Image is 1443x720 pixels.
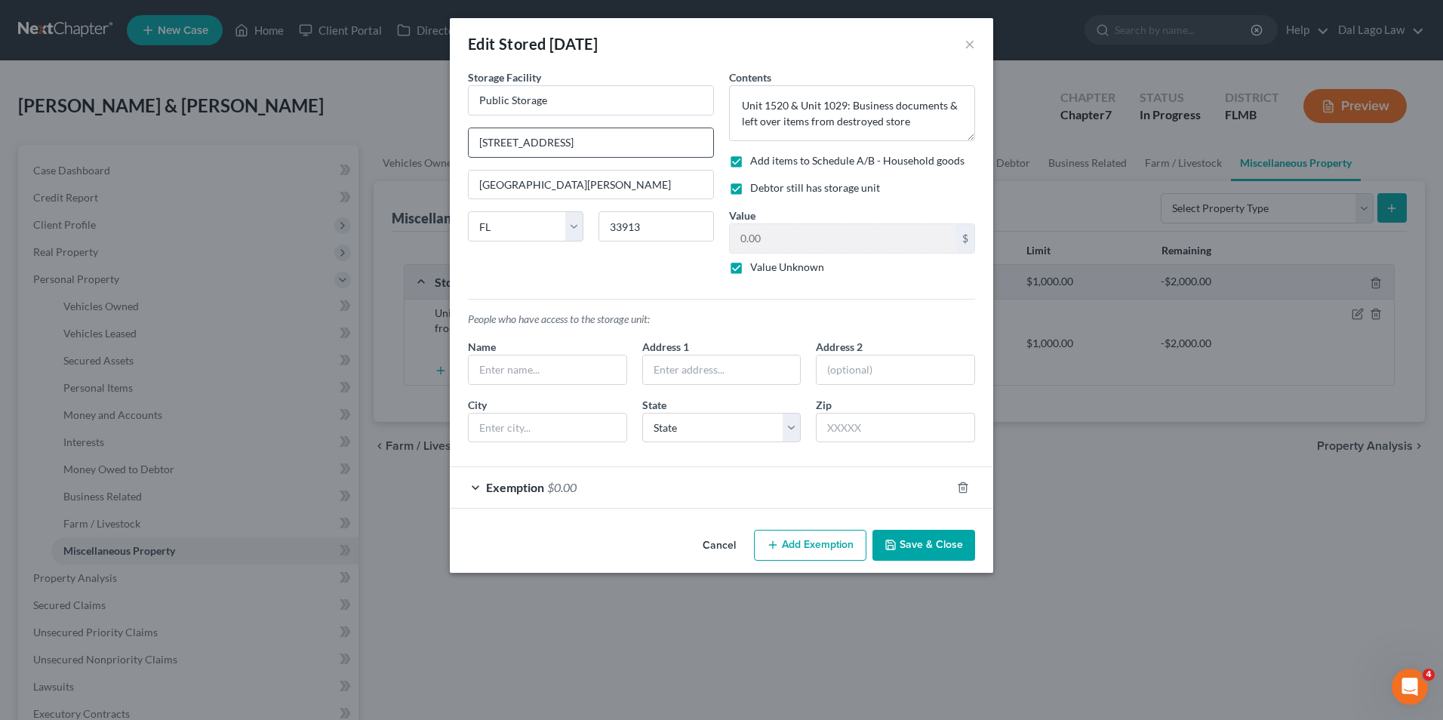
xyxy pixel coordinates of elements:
[754,530,866,562] button: Add Exemption
[469,86,713,115] input: Enter name...
[468,312,975,327] p: People who have access to the storage unit:
[750,153,965,168] label: Add items to Schedule A/B - Household goods
[469,171,713,199] input: Enter city...
[469,128,713,157] input: Enter address...
[469,414,626,442] input: Enter city...
[1423,669,1435,681] span: 4
[468,339,496,355] label: Name
[730,224,956,253] input: 0.00
[642,339,689,355] label: Address 1
[817,355,974,384] input: (optional)
[468,69,541,85] label: Storage Facility
[469,355,626,384] input: Enter name...
[643,355,801,384] input: Enter address...
[729,208,755,223] label: Value
[547,480,577,494] span: $0.00
[468,397,487,413] label: City
[816,339,863,355] label: Address 2
[729,71,771,84] span: Contents
[468,33,598,54] div: Edit Stored [DATE]
[816,397,832,413] label: Zip
[750,260,824,275] label: Value Unknown
[872,530,975,562] button: Save & Close
[691,531,748,562] button: Cancel
[1392,669,1428,705] iframe: Intercom live chat
[598,211,714,242] input: Enter zip...
[965,35,975,53] button: ×
[956,224,974,253] div: $
[642,397,666,413] label: State
[486,480,544,494] span: Exemption
[750,180,880,195] label: Debtor still has storage unit
[816,413,975,443] input: XXXXX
